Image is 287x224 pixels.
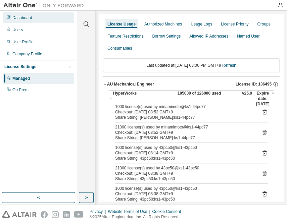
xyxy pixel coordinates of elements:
[115,176,251,181] div: Share String: 43pc50:ks1-43pc50
[74,211,84,218] img: youtube.svg
[12,15,32,20] div: Dashboard
[4,64,36,69] div: License Settings
[115,150,251,156] div: Checkout: [DATE] 08:14 GMT+9
[107,46,132,51] div: Consumables
[257,21,270,27] div: Groups
[115,165,251,171] div: 21000 license(s) used by 43pc50@ks1-43pc50
[12,39,34,45] div: User Profile
[115,135,251,141] div: Share String: [PERSON_NAME]:ks1-44pc77
[90,214,185,220] p: © 2025 Altair Engineering, Inc. All Rights Reserved.
[115,186,251,191] div: 1000 license(s) used by 43pc50@ks1-43pc50
[113,91,174,107] div: HyperWorks
[115,130,251,135] div: Checkout: [DATE] 08:52 GMT+9
[41,211,48,218] img: facebook.svg
[178,91,238,107] div: 105000 of 126000 used
[115,156,251,161] div: Share String: 43pc50:ks1-43pc50
[221,21,248,27] div: License Priority
[115,109,251,115] div: Checkout: [DATE] 08:52 GMT+9
[115,124,251,130] div: 21000 license(s) used by minamimoto@ks1-44pc77
[12,51,42,57] div: Company Profile
[90,209,108,214] div: Privacy
[144,21,182,27] div: Authorized Machines
[242,91,252,107] div: v25.0
[103,77,280,92] button: AU Mechanical EngineerLicense ID: 136495
[236,81,272,87] span: License ID: 136495
[256,91,274,107] div: Expire date: [DATE]
[115,115,251,120] div: Share String: [PERSON_NAME]:ks1-44pc77
[115,104,251,109] div: 1000 license(s) used by minamimoto@ks1-44pc77
[189,34,228,39] div: Allowed IP Addresses
[115,191,251,197] div: Checkout: [DATE] 08:38 GMT+9
[152,34,181,39] div: Borrow Settings
[191,21,212,27] div: Usage Logs
[115,145,251,150] div: 1000 license(s) used by 43pc50@ks1-43pc50
[115,171,251,176] div: Checkout: [DATE] 08:38 GMT+9
[12,87,29,93] div: On Prem
[107,21,136,27] div: License Usage
[103,58,280,72] div: Last updated at: [DATE] 03:06 PM GMT+9
[52,211,59,218] img: instagram.svg
[115,197,251,202] div: Share String: 43pc50:ks1-43pc50
[107,34,143,39] div: Feature Restrictions
[12,27,23,33] div: Users
[109,91,274,107] button: HyperWorks105000 of 126000 usedv25.0Expire date:[DATE]
[3,2,87,9] img: Altair One
[2,211,37,218] img: altair_logo.svg
[63,211,70,218] img: linkedin.svg
[107,81,154,87] div: AU Mechanical Engineer
[108,209,152,214] div: Website Terms of Use
[237,34,259,39] div: Named User
[222,63,236,68] a: Refresh
[12,76,30,81] div: Managed
[152,209,185,214] div: Cookie Consent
